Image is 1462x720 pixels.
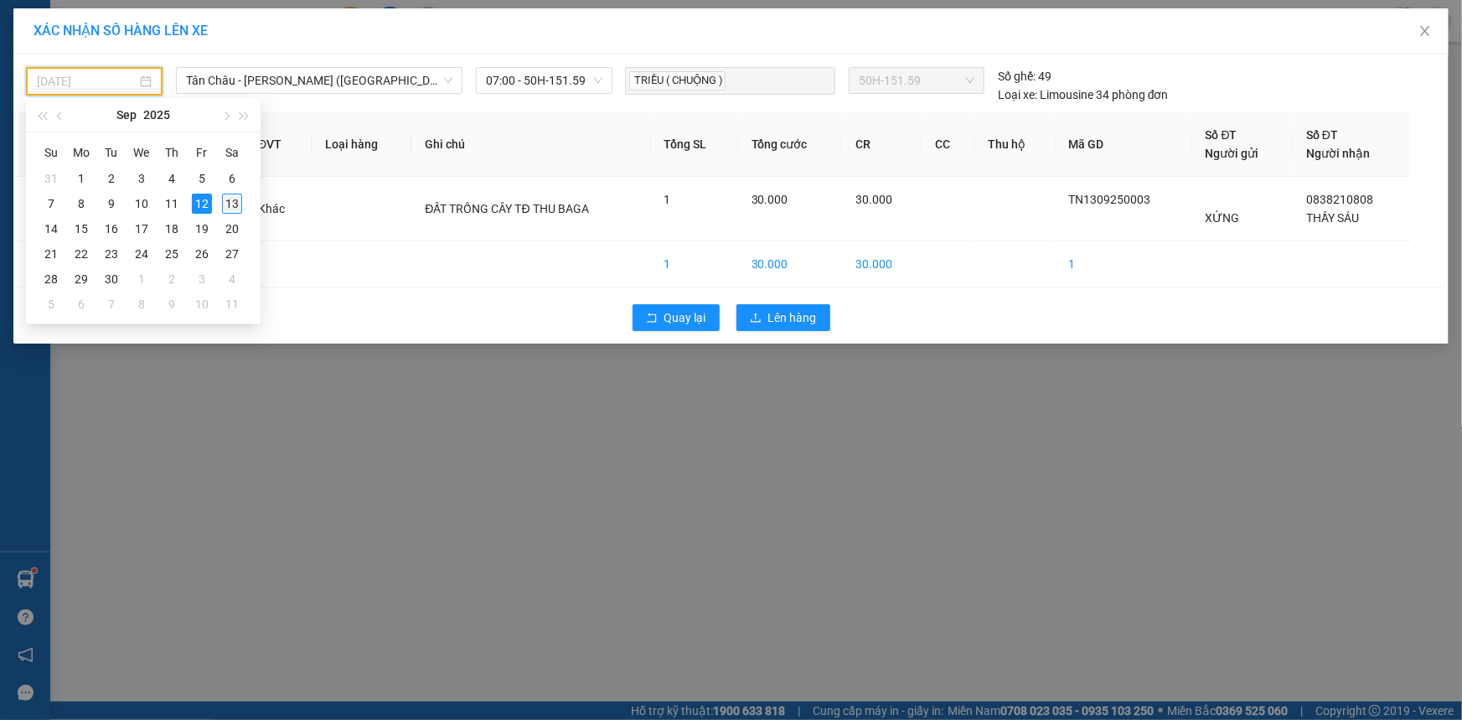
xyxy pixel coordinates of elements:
span: 0838210808 [1306,193,1373,206]
div: 5 [192,168,212,189]
span: TN1309250003 [1069,193,1151,206]
span: Số ghế: [998,67,1036,85]
div: 30 [101,269,121,289]
td: 2025-09-18 [157,216,187,241]
th: STT [18,112,79,177]
td: 2025-10-08 [127,292,157,317]
button: Sep [116,98,137,132]
td: 2025-09-23 [96,241,127,267]
div: 9 [101,194,121,214]
td: 2025-09-07 [36,191,66,216]
td: 2025-09-14 [36,216,66,241]
th: Su [36,139,66,166]
th: Tổng SL [651,112,738,177]
div: 26 [192,244,212,264]
div: 27 [222,244,242,264]
div: 9 [162,294,182,314]
div: 25 [162,244,182,264]
div: 11 [222,294,242,314]
td: 2025-10-10 [187,292,217,317]
div: 4 [222,269,242,289]
input: 12/09/2025 [37,72,137,91]
th: CR [842,112,922,177]
td: 2025-09-16 [96,216,127,241]
td: 2025-10-04 [217,267,247,292]
th: Fr [187,139,217,166]
span: XỨNG [1206,211,1240,225]
td: 2025-09-01 [66,166,96,191]
td: 2025-10-11 [217,292,247,317]
td: 2025-09-11 [157,191,187,216]
div: 11 [162,194,182,214]
span: 30.000 [752,193,788,206]
div: 18 [162,219,182,239]
span: Tân Châu - Hồ Chí Minh (Giường) [186,68,452,93]
div: 7 [101,294,121,314]
span: XÁC NHẬN SỐ HÀNG LÊN XE [34,23,208,39]
div: 20 [222,219,242,239]
th: Mã GD [1056,112,1192,177]
th: Th [157,139,187,166]
td: 2025-09-02 [96,166,127,191]
span: 30.000 [855,193,892,206]
td: 2025-10-01 [127,267,157,292]
span: close [1418,24,1432,38]
span: Loại xe: [998,85,1037,104]
span: upload [750,312,762,325]
div: 2 [101,168,121,189]
td: 2025-09-26 [187,241,217,267]
span: Quay lại [664,308,706,327]
td: 2025-09-24 [127,241,157,267]
div: 7 [41,194,61,214]
span: 50H-151.59 [859,68,974,93]
td: 2025-09-25 [157,241,187,267]
span: rollback [646,312,658,325]
div: 3 [192,269,212,289]
td: 2025-10-09 [157,292,187,317]
td: 2025-09-28 [36,267,66,292]
td: 2025-09-22 [66,241,96,267]
div: 17 [132,219,152,239]
td: 2025-09-19 [187,216,217,241]
td: 2025-09-30 [96,267,127,292]
div: 6 [222,168,242,189]
th: Tu [96,139,127,166]
td: 1 [18,177,79,241]
th: Loại hàng [312,112,411,177]
span: TRIỀU ( CHUỘNG ) [629,71,726,91]
div: 1 [132,269,152,289]
div: 29 [71,269,91,289]
span: Số ĐT [1206,128,1237,142]
th: CC [922,112,974,177]
div: 3 [132,168,152,189]
button: rollbackQuay lại [633,304,720,331]
span: Người nhận [1306,147,1370,160]
th: ĐVT [245,112,312,177]
div: 2 [162,269,182,289]
th: Ghi chú [411,112,650,177]
span: Người gửi [1206,147,1259,160]
th: Mo [66,139,96,166]
span: Lên hàng [768,308,817,327]
td: 30.000 [738,241,842,287]
td: 2025-09-29 [66,267,96,292]
td: Khác [245,177,312,241]
td: 1 [651,241,738,287]
td: 2025-10-05 [36,292,66,317]
td: 2025-09-10 [127,191,157,216]
td: 2025-09-06 [217,166,247,191]
div: 13 [222,194,242,214]
div: 10 [192,294,212,314]
th: Tổng cước [738,112,842,177]
div: 28 [41,269,61,289]
th: Sa [217,139,247,166]
button: Close [1402,8,1449,55]
span: THẦY SÁU [1306,211,1359,225]
div: 24 [132,244,152,264]
div: 31 [41,168,61,189]
div: 8 [71,194,91,214]
div: 23 [101,244,121,264]
span: 07:00 - 50H-151.59 [486,68,602,93]
div: 14 [41,219,61,239]
td: 2025-09-27 [217,241,247,267]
